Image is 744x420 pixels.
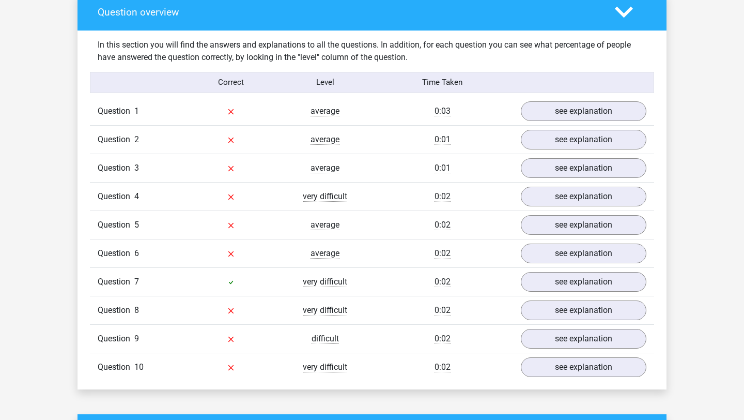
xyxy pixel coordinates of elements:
a: see explanation [521,301,646,320]
span: very difficult [303,305,347,316]
span: very difficult [303,191,347,202]
span: Question [98,219,134,231]
div: In this section you will find the answers and explanations to all the questions. In addition, for... [90,39,654,64]
span: Question [98,247,134,260]
span: 0:02 [435,277,451,287]
span: 3 [134,163,139,173]
span: Question [98,304,134,317]
div: Time Taken [372,77,513,88]
span: average [311,163,339,173]
a: see explanation [521,244,646,263]
span: Question [98,133,134,146]
span: very difficult [303,277,347,287]
span: 6 [134,248,139,258]
span: 9 [134,334,139,343]
span: average [311,106,339,116]
span: 0:02 [435,305,451,316]
a: see explanation [521,272,646,292]
span: very difficult [303,362,347,372]
a: see explanation [521,187,646,206]
span: Question [98,162,134,174]
a: see explanation [521,158,646,178]
h4: Question overview [98,6,599,18]
span: 7 [134,277,139,287]
a: see explanation [521,357,646,377]
span: Question [98,105,134,117]
a: see explanation [521,101,646,121]
div: Correct [184,77,278,88]
span: Question [98,333,134,345]
span: 0:03 [435,106,451,116]
span: 0:02 [435,248,451,259]
a: see explanation [521,130,646,149]
span: 10 [134,362,144,372]
span: 0:01 [435,134,451,145]
span: 0:01 [435,163,451,173]
a: see explanation [521,329,646,349]
span: average [311,220,339,230]
span: 2 [134,134,139,144]
span: Question [98,276,134,288]
span: 0:02 [435,220,451,230]
span: 0:02 [435,362,451,372]
span: 1 [134,106,139,116]
a: see explanation [521,215,646,235]
span: difficult [312,334,339,344]
span: 8 [134,305,139,315]
span: 4 [134,191,139,201]
span: 0:02 [435,191,451,202]
span: 5 [134,220,139,230]
span: Question [98,190,134,203]
div: Level [278,77,372,88]
span: Question [98,361,134,373]
span: average [311,248,339,259]
span: average [311,134,339,145]
span: 0:02 [435,334,451,344]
